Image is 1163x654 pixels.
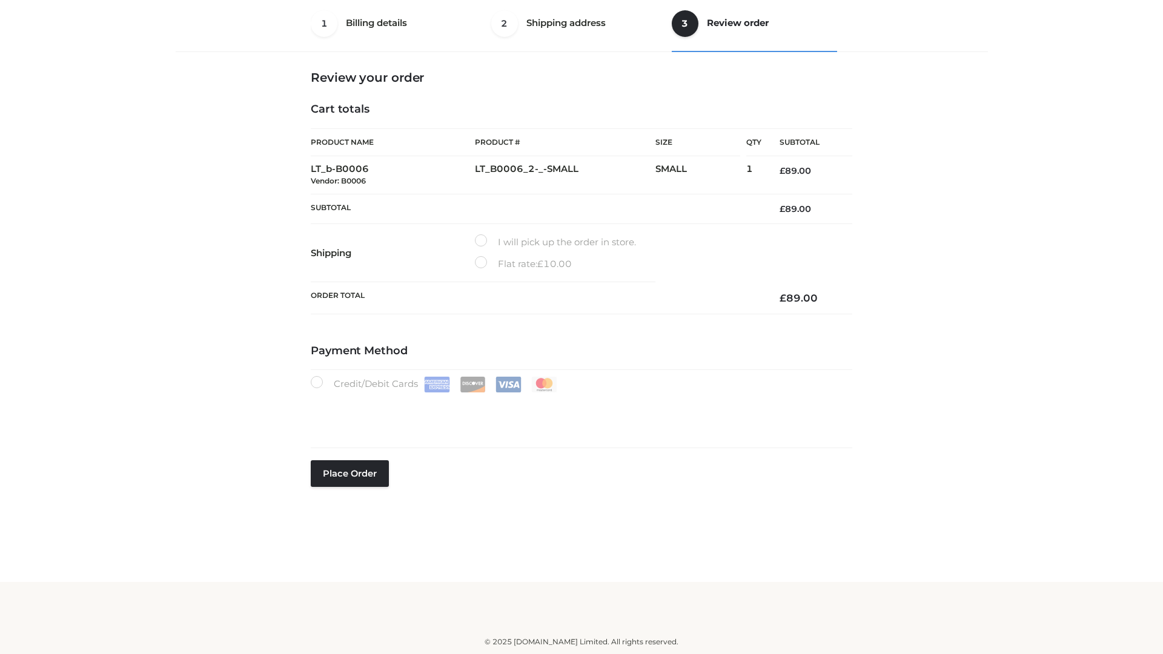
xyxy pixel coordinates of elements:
h4: Cart totals [311,103,852,116]
h3: Review your order [311,70,852,85]
td: LT_B0006_2-_-SMALL [475,156,655,194]
bdi: 89.00 [780,165,811,176]
button: Place order [311,460,389,487]
th: Product Name [311,128,475,156]
img: Mastercard [531,377,557,392]
th: Qty [746,128,761,156]
span: £ [780,165,785,176]
img: Visa [495,377,522,392]
th: Size [655,129,740,156]
iframe: Secure payment input frame [308,390,850,434]
span: £ [780,292,786,304]
bdi: 89.00 [780,203,811,214]
td: LT_b-B0006 [311,156,475,194]
div: © 2025 [DOMAIN_NAME] Limited. All rights reserved. [180,636,983,648]
td: 1 [746,156,761,194]
img: Amex [424,377,450,392]
th: Subtotal [311,194,761,223]
bdi: 10.00 [537,258,572,269]
label: I will pick up the order in store. [475,234,636,250]
label: Credit/Debit Cards [311,376,558,392]
th: Order Total [311,282,761,314]
h4: Payment Method [311,345,852,358]
label: Flat rate: [475,256,572,272]
th: Shipping [311,224,475,282]
td: SMALL [655,156,746,194]
img: Discover [460,377,486,392]
small: Vendor: B0006 [311,176,366,185]
th: Product # [475,128,655,156]
span: £ [780,203,785,214]
bdi: 89.00 [780,292,818,304]
th: Subtotal [761,129,852,156]
span: £ [537,258,543,269]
